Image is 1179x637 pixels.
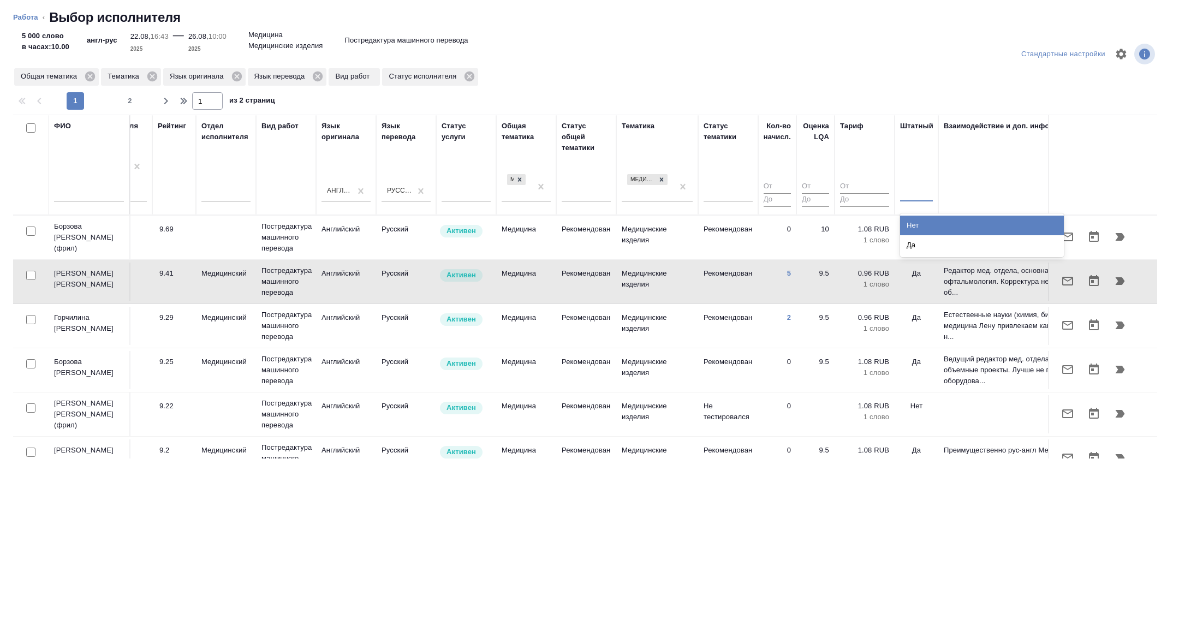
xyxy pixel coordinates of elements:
td: Рекомендован [556,218,616,257]
div: Взаимодействие и доп. информация [944,121,1076,132]
p: Вид работ [335,71,373,82]
p: 1 слово [840,456,889,467]
div: Оценка LQA [802,121,829,142]
td: Медицина [496,263,556,301]
button: Открыть календарь загрузки [1081,356,1107,383]
p: Активен [446,225,476,236]
span: из 2 страниц [229,94,275,110]
p: Активен [446,314,476,325]
button: Открыть календарь загрузки [1081,224,1107,250]
p: Постредактура машинного перевода [261,221,311,254]
div: split button [1019,46,1108,63]
div: Медицина [506,173,527,187]
td: Медицина [496,439,556,478]
input: Выбери исполнителей, чтобы отправить приглашение на работу [26,403,35,413]
button: Продолжить [1107,268,1133,294]
p: 1 слово [840,367,889,378]
div: Английский [327,186,352,195]
td: Английский [316,307,376,345]
button: Продолжить [1107,312,1133,338]
p: Медицинские изделия [622,401,693,422]
button: Отправить предложение о работе [1055,356,1081,383]
button: Отправить предложение о работе [1055,401,1081,427]
p: Ведущий редактор мед. отдела Можно присылать объемные проекты. Лучше не предлагать: оборудова... [944,354,1124,386]
a: Работа [13,13,38,21]
div: Вид работ [261,121,299,132]
td: Русский [376,439,436,478]
td: Медицинский [196,439,256,478]
td: 0 [758,439,796,478]
p: Активен [446,358,476,369]
div: Статус исполнителя [382,68,478,86]
div: Медицина [507,174,514,186]
div: 9.25 [159,356,190,367]
div: 9.41 [159,268,190,279]
td: Английский [316,218,376,257]
td: Рекомендован [556,307,616,345]
button: Продолжить [1107,224,1133,250]
td: Да [895,351,938,389]
td: Русский [376,263,436,301]
td: 9.5 [796,263,835,301]
td: Русский [376,307,436,345]
td: Рекомендован [556,351,616,389]
div: 9.69 [159,224,190,235]
p: 16:43 [151,32,169,40]
a: 5 [787,269,791,277]
p: 22.08, [130,32,151,40]
input: Выбери исполнителей, чтобы отправить приглашение на работу [26,315,35,324]
td: Рекомендован [556,395,616,433]
div: Рейтинг [158,121,186,132]
p: 5 000 слово [22,31,69,41]
td: Не тестировался [698,395,758,433]
p: Тематика [108,71,143,82]
td: Английский [316,439,376,478]
p: Статус исполнителя [389,71,460,82]
td: 9.5 [796,351,835,389]
td: Русский [376,218,436,257]
span: Настроить таблицу [1108,41,1134,67]
p: 1.08 RUB [840,445,889,456]
p: 26.08, [188,32,209,40]
p: 1 слово [840,279,889,290]
div: Нет [900,216,1064,235]
td: 0 [758,395,796,433]
p: 1.08 RUB [840,401,889,412]
button: Отправить предложение о работе [1055,445,1081,471]
div: Тематика [622,121,654,132]
p: Постредактура машинного перевода [261,442,311,475]
input: До [840,193,889,207]
td: Русский [376,395,436,433]
td: Да [895,439,938,478]
button: Продолжить [1107,356,1133,383]
div: Общая тематика [502,121,551,142]
div: Статус тематики [704,121,753,142]
p: 1.08 RUB [840,356,889,367]
input: От [840,180,889,194]
input: Выбери исполнителей, чтобы отправить приглашение на работу [26,227,35,236]
div: Язык перевода [248,68,327,86]
p: Медицинские изделия [622,268,693,290]
input: От [802,180,829,194]
td: Медицинский [196,263,256,301]
td: Да [895,263,938,301]
p: Язык оригинала [170,71,228,82]
td: Рекомендован [698,439,758,478]
div: 9.2 [159,445,190,456]
p: Постредактура машинного перевода [261,265,311,298]
button: 2 [121,92,139,110]
td: Медицина [496,351,556,389]
p: Активен [446,402,476,413]
div: Русский [387,186,412,195]
div: Общая тематика [14,68,99,86]
button: Продолжить [1107,445,1133,471]
p: Постредактура машинного перевода [261,309,311,342]
p: Преимущественно рус-англ Менеджер LQA на половину ставки, нужно учитывать в нагрузке [944,445,1124,467]
button: Отправить предложение о работе [1055,268,1081,294]
td: Борзова [PERSON_NAME] (фрил) [49,216,130,259]
td: Борзова [PERSON_NAME] [49,351,130,389]
div: 9.22 [159,401,190,412]
td: [PERSON_NAME] [PERSON_NAME] [49,263,130,301]
p: Активен [446,270,476,281]
div: 9.29 [159,312,190,323]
